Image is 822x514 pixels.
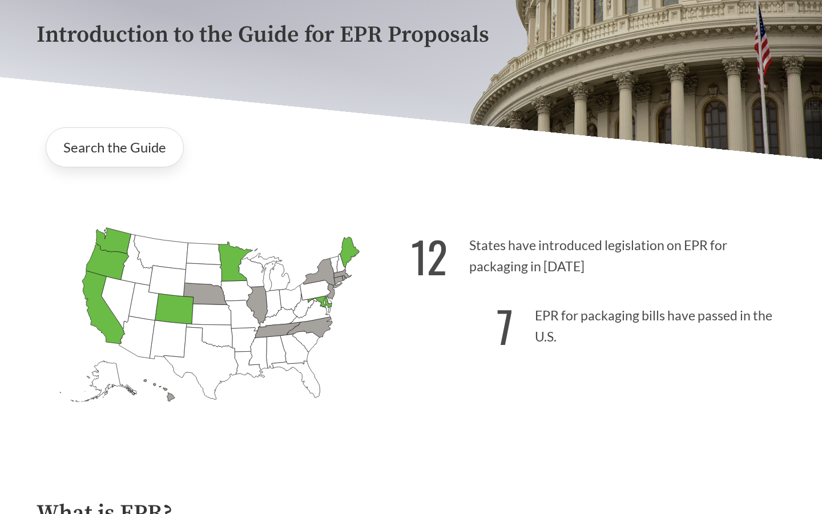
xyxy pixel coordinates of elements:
[411,288,785,358] p: EPR for packaging bills have passed in the U.S.
[497,294,513,358] strong: 7
[37,22,785,48] p: Introduction to the Guide for EPR Proposals
[411,218,785,288] p: States have introduced legislation on EPR for packaging in [DATE]
[411,224,448,288] strong: 12
[46,127,184,167] a: Search the Guide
